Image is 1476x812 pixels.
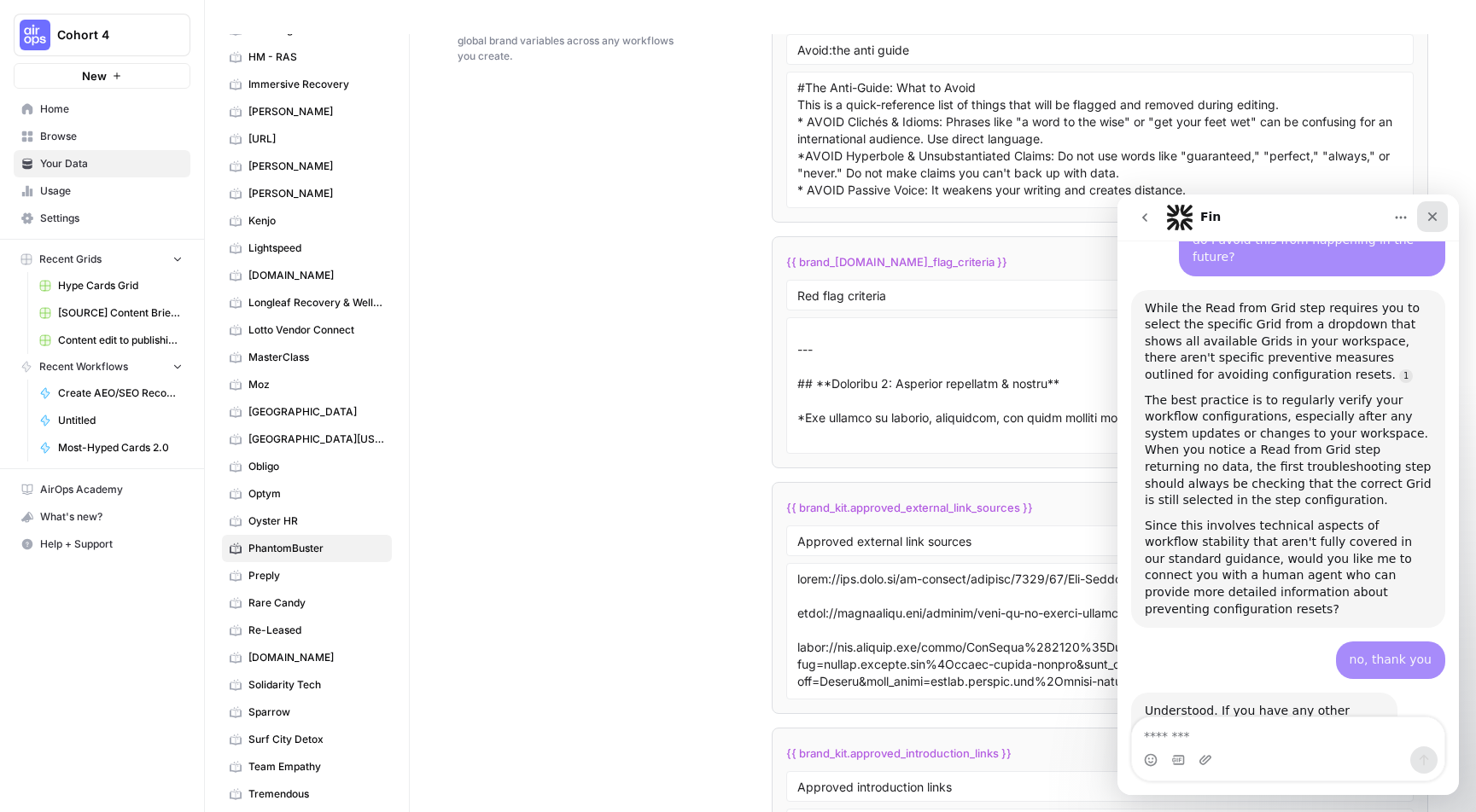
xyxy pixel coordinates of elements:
input: Variable Name [797,42,1403,57]
span: [URL] [248,131,384,147]
a: Browse [14,123,190,150]
a: Obligo [222,453,392,480]
button: Gif picker [54,559,67,572]
span: Preply [248,568,384,583]
a: Optym [222,480,392,507]
span: Lotto Vendor Connect [248,322,384,338]
span: Surf City Detox [248,732,384,747]
span: Recent Grids [39,252,102,267]
span: Your Data [40,156,183,171]
a: [SOURCE] Content Brief: Keyword-Driven Articles Grid [32,299,190,327]
span: PhantomBuster [248,541,384,556]
span: Recent Workflows [39,359,128,374]
a: [GEOGRAPHIC_DATA][US_STATE] [222,426,392,453]
a: Lightspeed [222,235,392,262]
button: New [14,63,190,89]
span: {{ brand_[DOMAIN_NAME]_flag_criteria }} [786,253,1007,270]
span: {{ brand_kit.approved_introduction_links }} [786,745,1012,762]
a: [DOMAIN_NAME] [222,644,392,671]
a: Rare Candy [222,589,392,617]
span: Most-Hyped Cards 2.0 [58,440,183,455]
span: [PERSON_NAME] [248,104,384,119]
span: [DOMAIN_NAME] [248,268,384,283]
a: Kenjo [222,207,392,235]
span: New [82,67,107,84]
span: AirOps Academy [40,482,183,497]
div: Understood. If you have any other questions or need further assistance, feel free to ask. I'm her... [14,498,280,569]
button: Emoji picker [26,559,40,572]
span: Settings [40,211,183,226]
a: HM - RAS [222,43,392,71]
button: Recent Workflows [14,354,190,380]
button: Recent Grids [14,246,190,272]
a: [DOMAIN_NAME] [222,262,392,289]
span: [GEOGRAPHIC_DATA][US_STATE] [248,432,384,447]
div: What's new? [15,504,190,530]
a: Untitled [32,407,190,434]
span: Untitled [58,413,183,428]
span: Lightspeed [248,241,384,256]
a: Home [14,96,190,123]
input: Variable Name [797,287,1403,303]
button: Send a message… [293,552,320,579]
span: Sparrow [248,705,384,720]
a: Surf City Detox [222,726,392,753]
span: [DOMAIN_NAME] [248,650,384,665]
a: Settings [14,205,190,232]
textarea: # Lor ipsumd's ame cons adip --- ## **Elitsedd 9: Eius tempor & incididu** *Utl etdolorema al eni... [797,325,1403,446]
span: Tremendous [248,786,384,802]
span: [GEOGRAPHIC_DATA] [248,404,384,420]
a: Re-Leased [222,617,392,644]
span: Create custom variables that will appear as global brand variables across any workflows you create. [458,18,676,64]
span: Immersive Recovery [248,77,384,92]
span: {{ brand_kit.approved_external_link_sources }} [786,499,1033,516]
a: Content edit to publishing: Writer draft-> Brand alignment edits-> Human review-> Add internal an... [32,327,190,354]
span: [PERSON_NAME] [248,186,384,201]
a: Sparrow [222,699,392,726]
input: Variable Name [797,533,1403,548]
span: Hype Cards Grid [58,278,183,293]
a: MasterClass [222,344,392,371]
span: Rare Candy [248,595,384,611]
span: Create AEO/SEO Recommended changes [58,386,183,401]
span: [PERSON_NAME] [248,159,384,174]
a: AirOps Academy [14,476,190,503]
a: Solidarity Tech [222,671,392,699]
a: Preply [222,562,392,589]
input: Variable Name [797,779,1403,794]
span: Optym [248,486,384,502]
span: Obligo [248,459,384,474]
span: [SOURCE] Content Brief: Keyword-Driven Articles Grid [58,305,183,321]
span: Home [40,101,183,117]
a: Longleaf Recovery & Wellness [222,289,392,316]
a: Oyster HR [222,507,392,535]
button: What's new? [14,503,190,531]
span: Solidarity Tech [248,677,384,693]
span: Re-Leased [248,623,384,638]
a: [URL] [222,125,392,153]
span: Cohort 4 [57,26,160,43]
a: [GEOGRAPHIC_DATA] [222,398,392,426]
a: Lotto Vendor Connect [222,316,392,344]
span: Help + Support [40,536,183,552]
a: Team Empathy [222,753,392,780]
iframe: Intercom live chat [1117,194,1459,795]
textarea: #The Anti-Guide: What to Avoid This is a quick-reference list of things that will be flagged and ... [797,79,1403,200]
a: [PERSON_NAME] [222,180,392,207]
span: Content edit to publishing: Writer draft-> Brand alignment edits-> Human review-> Add internal an... [58,333,183,348]
span: Oyster HR [248,513,384,529]
span: MasterClass [248,350,384,365]
a: [PERSON_NAME] [222,153,392,180]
